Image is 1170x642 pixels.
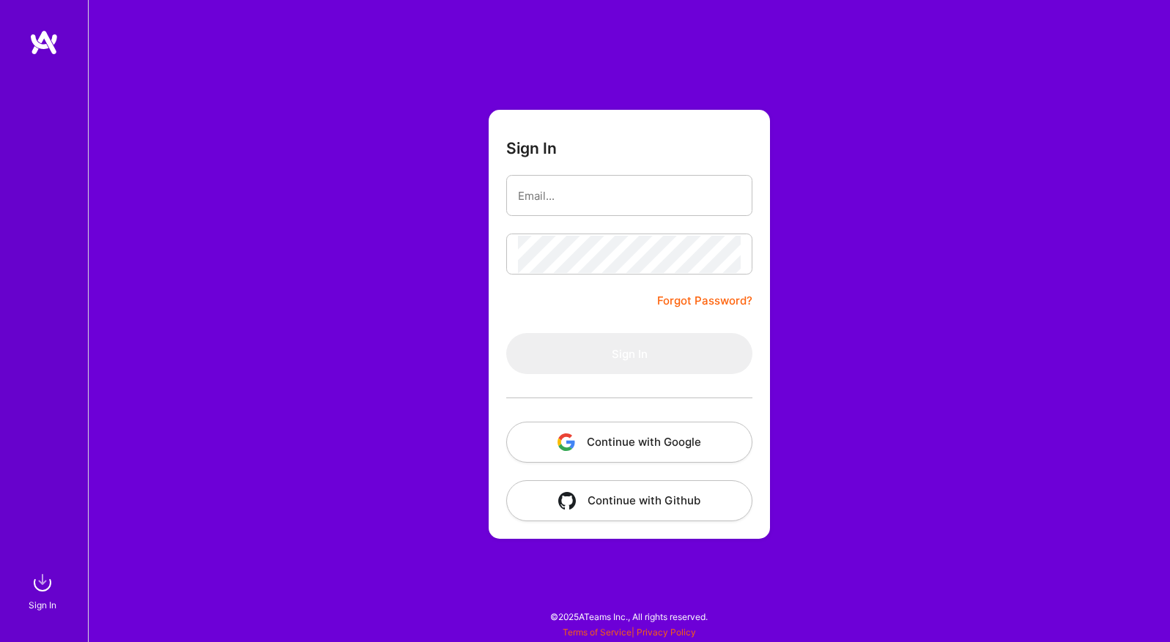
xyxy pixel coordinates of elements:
[88,598,1170,635] div: © 2025 ATeams Inc., All rights reserved.
[657,292,752,310] a: Forgot Password?
[558,433,575,451] img: icon
[29,29,59,56] img: logo
[506,480,752,521] button: Continue with Github
[518,177,741,214] input: Email...
[506,139,557,157] h3: Sign In
[563,627,632,638] a: Terms of Service
[637,627,696,638] a: Privacy Policy
[29,597,56,613] div: Sign In
[506,422,752,463] button: Continue with Google
[28,568,57,597] img: sign in
[31,568,57,613] a: sign inSign In
[563,627,696,638] span: |
[506,333,752,374] button: Sign In
[558,492,576,510] img: icon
